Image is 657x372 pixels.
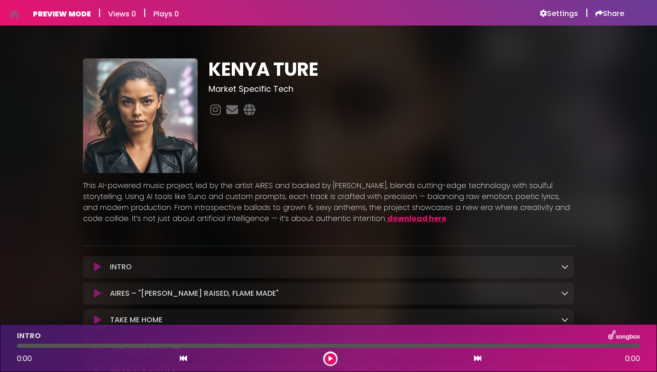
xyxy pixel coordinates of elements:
h6: Views 0 [108,10,136,18]
p: AIRES – "[PERSON_NAME] RAISED, FLAME MADE" [110,288,279,299]
p: INTRO [17,330,41,341]
h3: Market Specific Tech [209,84,574,94]
span: 0:00 [625,353,640,364]
p: TAKE ME HOME [110,314,162,325]
img: songbox-logo-white.png [608,330,640,342]
a: Share [595,9,624,18]
h1: KENYA TURE [209,58,574,80]
h6: PREVIEW MODE [33,10,91,18]
h6: Plays 0 [153,10,179,18]
h5: | [98,7,101,18]
a: Settings [540,9,578,18]
p: This AI-powered music project, led by the artist AIRES and backed by [PERSON_NAME], blends cuttin... [83,180,574,224]
span: 0:00 [17,353,32,364]
a: download here [387,213,446,224]
h5: | [585,7,588,18]
h5: | [143,7,146,18]
img: nY8tuuUUROaZ0ycu6YtA [83,58,198,173]
p: INTRO [110,262,132,272]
